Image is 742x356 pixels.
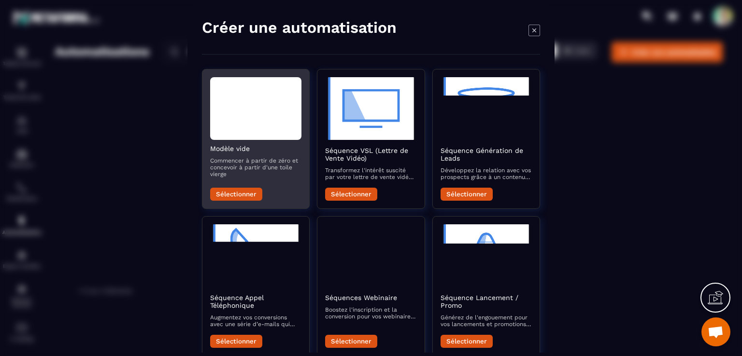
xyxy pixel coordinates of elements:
p: Transformez l'intérêt suscité par votre lettre de vente vidéo en actions concrètes avec des e-mai... [325,167,416,180]
h4: Créer une automatisation [202,18,397,37]
p: Augmentez vos conversions avec une série d’e-mails qui préparent et suivent vos appels commerciaux [210,314,301,328]
img: automation-objective-icon [441,224,532,287]
img: automation-objective-icon [441,77,532,140]
p: Développez la relation avec vos prospects grâce à un contenu attractif qui les accompagne vers la... [441,167,532,180]
img: automation-objective-icon [325,77,416,140]
img: automation-objective-icon [325,224,416,287]
p: Générez de l'engouement pour vos lancements et promotions avec une séquence d’e-mails captivante ... [441,314,532,328]
button: Sélectionner [325,335,377,348]
h2: Séquence Génération de Leads [441,147,532,162]
h2: Séquence Appel Téléphonique [210,294,301,309]
img: automation-objective-icon [210,224,301,287]
button: Sélectionner [441,335,493,348]
p: Boostez l'inscription et la conversion pour vos webinaires avec des e-mails qui informent, rappel... [325,306,416,320]
h2: Modèle vide [210,145,301,152]
button: Sélectionner [210,188,262,201]
h2: Séquences Webinaire [325,294,416,301]
h2: Séquence VSL (Lettre de Vente Vidéo) [325,147,416,162]
button: Sélectionner [325,188,377,201]
a: Ouvrir le chat [701,317,730,346]
button: Sélectionner [441,188,493,201]
p: Commencer à partir de zéro et concevoir à partir d'une toile vierge [210,157,301,178]
h2: Séquence Lancement / Promo [441,294,532,309]
button: Sélectionner [210,335,262,348]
